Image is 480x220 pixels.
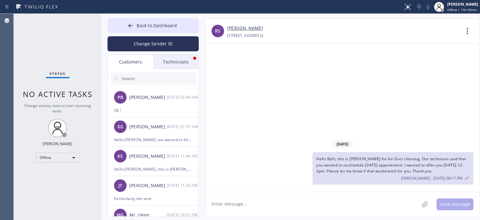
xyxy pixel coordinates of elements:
[129,182,167,189] div: [PERSON_NAME]
[227,25,263,32] a: [PERSON_NAME]
[129,94,167,101] div: [PERSON_NAME]
[167,152,199,160] div: 09/10/2025 9:44 AM
[36,153,79,163] div: Offline
[24,103,91,114] span: Change activity state to start receiving tasks.
[108,55,153,69] div: Customers
[316,156,466,173] span: Hello Rafn, this is [PERSON_NAME] for Air Duct cleaning. Our technician said that you wanted to r...
[401,176,430,181] span: [PERSON_NAME]
[114,195,192,202] div: Particularly the vent
[117,153,123,160] span: KS
[117,123,123,130] span: GS
[423,3,432,11] button: Mute
[129,123,167,130] div: [PERSON_NAME]
[121,72,196,85] input: Search
[114,166,192,173] div: Hello [PERSON_NAME], this is [PERSON_NAME] from 5 Star Air. I just tried calling you. I wanted to...
[43,141,72,146] div: [PERSON_NAME]
[23,89,92,99] span: No active tasks
[153,55,198,69] div: Technicians
[312,152,473,185] div: 09/10/2025 9:17 AM
[227,32,263,39] div: [STREET_ADDRESS]
[167,211,199,218] div: 09/10/2025 9:21 AM
[437,198,473,210] button: Send message
[50,71,66,76] span: Status
[117,212,124,219] span: MG
[117,94,123,101] span: PB
[447,2,478,7] div: [PERSON_NAME]
[129,153,167,160] div: [PERSON_NAME]
[167,182,199,189] div: 09/10/2025 9:24 AM
[215,28,220,35] span: RS
[114,136,192,143] div: Hello [PERSON_NAME], we wanted to follow up on Air Duct Cleaning estimate and check if you ready ...
[433,176,462,181] span: [DATE] 08:17 PM
[167,94,199,101] div: 09/10/2025 9:40 AM
[114,107,192,114] div: Ok !
[129,212,167,219] div: Mr. Gene
[118,182,122,189] span: JT
[332,140,353,148] span: [DATE]
[107,36,199,51] button: Change Sender ID
[137,23,177,28] span: Back to Dashboard
[167,123,199,130] div: 09/10/2025 9:57 AM
[107,18,199,33] button: Back to Dashboard
[447,8,477,12] span: Offline | 15h 58min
